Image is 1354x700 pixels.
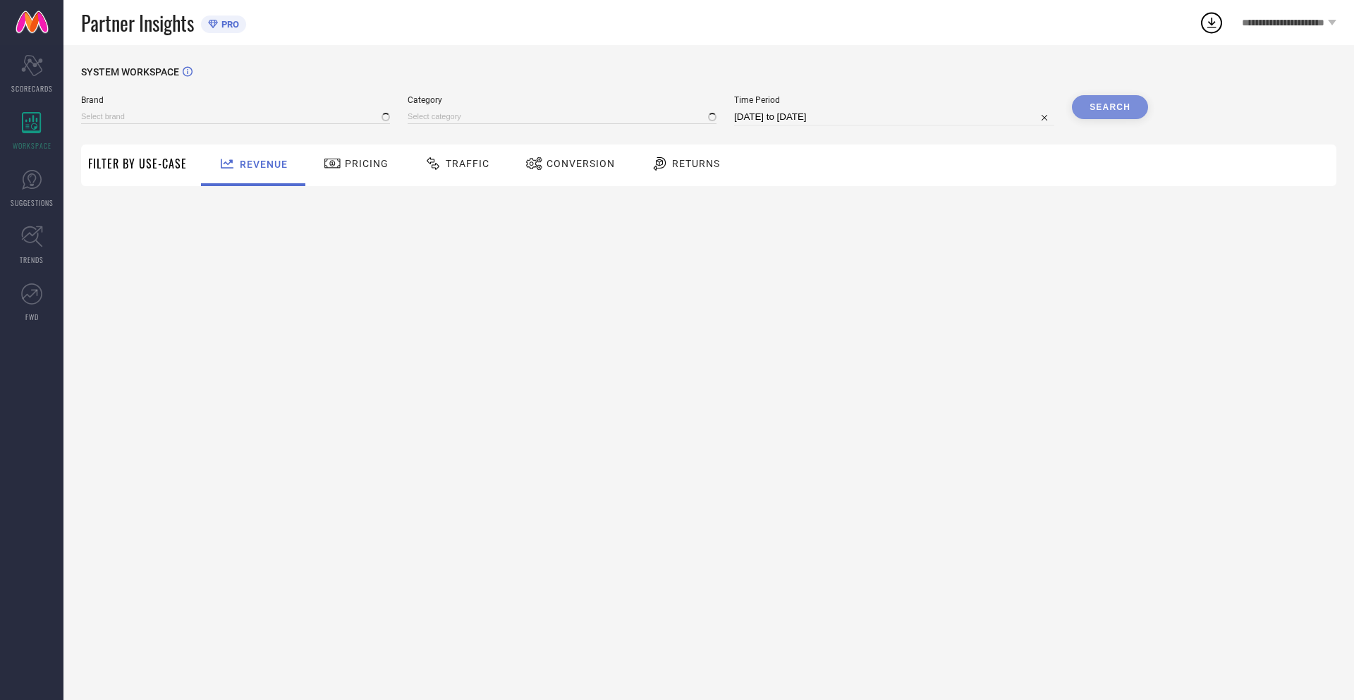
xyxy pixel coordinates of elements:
[81,95,390,105] span: Brand
[408,109,716,124] input: Select category
[218,19,239,30] span: PRO
[81,8,194,37] span: Partner Insights
[25,312,39,322] span: FWD
[11,83,53,94] span: SCORECARDS
[88,155,187,172] span: Filter By Use-Case
[734,95,1054,105] span: Time Period
[1199,10,1224,35] div: Open download list
[81,109,390,124] input: Select brand
[20,254,44,265] span: TRENDS
[734,109,1054,125] input: Select time period
[547,158,615,169] span: Conversion
[240,159,288,170] span: Revenue
[81,66,179,78] span: SYSTEM WORKSPACE
[672,158,720,169] span: Returns
[345,158,389,169] span: Pricing
[11,197,54,208] span: SUGGESTIONS
[408,95,716,105] span: Category
[13,140,51,151] span: WORKSPACE
[446,158,489,169] span: Traffic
